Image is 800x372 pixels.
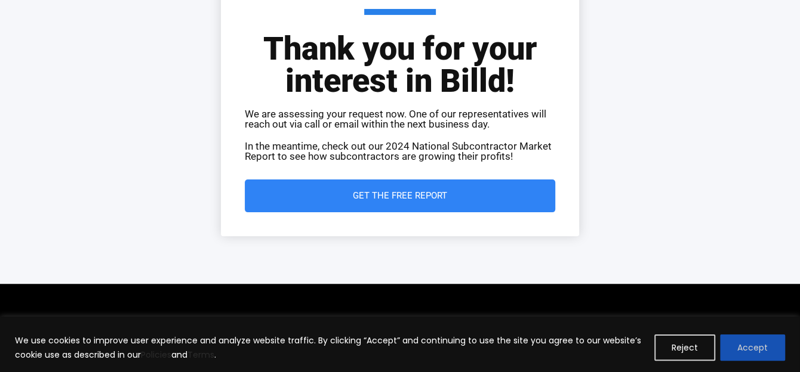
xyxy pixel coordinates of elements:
p: In the meantime, check out our 2024 National Subcontractor Market Report to see how subcontractor... [245,141,555,162]
a: Get the Free Report [245,179,555,212]
button: Accept [720,334,785,361]
a: Terms [187,349,214,361]
p: We use cookies to improve user experience and analyze website traffic. By clicking “Accept” and c... [15,333,645,362]
span: Get the Free Report [353,191,447,200]
a: Policies [141,349,171,361]
p: We are assessing your request now. One of our representatives will reach out via call or email wi... [245,109,555,129]
h1: Thank you for your interest in Billd! [245,9,555,97]
button: Reject [654,334,715,361]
